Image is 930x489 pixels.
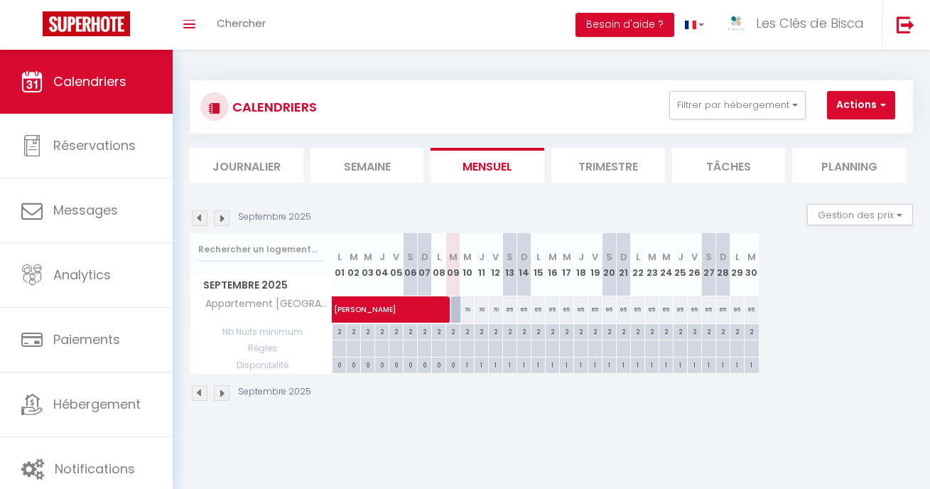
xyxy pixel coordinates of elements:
[659,296,674,323] div: 65
[588,358,602,371] div: 1
[702,358,715,371] div: 1
[431,148,544,183] li: Mensuel
[190,340,332,356] span: Règles
[375,233,389,296] th: 04
[350,250,358,264] abbr: M
[548,250,557,264] abbr: M
[489,233,503,296] th: 12
[688,233,702,296] th: 26
[730,324,744,338] div: 2
[489,358,502,371] div: 1
[730,296,745,323] div: 65
[327,296,341,323] a: [PERSON_NAME]
[492,250,499,264] abbr: V
[418,233,432,296] th: 07
[460,233,475,296] th: 10
[463,250,472,264] abbr: M
[517,358,531,371] div: 1
[238,210,311,224] p: Septembre 2025
[364,250,372,264] abbr: M
[310,148,424,183] li: Semaine
[475,324,488,338] div: 2
[560,233,574,296] th: 17
[418,358,431,371] div: 0
[347,233,361,296] th: 02
[489,324,502,338] div: 2
[792,148,906,183] li: Planning
[536,250,541,264] abbr: L
[389,358,403,371] div: 0
[602,296,617,323] div: 65
[602,324,616,338] div: 2
[375,358,389,371] div: 0
[190,148,303,183] li: Journalier
[745,233,759,296] th: 30
[725,13,747,34] img: ...
[716,324,730,338] div: 2
[602,358,616,371] div: 1
[551,148,665,183] li: Trimestre
[702,233,716,296] th: 27
[404,233,418,296] th: 06
[592,250,598,264] abbr: V
[716,296,730,323] div: 65
[546,358,559,371] div: 1
[190,275,332,296] span: Septembre 2025
[475,358,488,371] div: 1
[620,250,627,264] abbr: D
[716,358,730,371] div: 1
[503,233,517,296] th: 13
[446,358,460,371] div: 0
[190,324,332,340] span: Nb Nuits minimum
[745,296,759,323] div: 65
[407,250,413,264] abbr: S
[531,358,545,371] div: 1
[745,358,759,371] div: 1
[756,14,864,32] span: Les Clés de Bisca
[389,233,404,296] th: 05
[645,296,659,323] div: 65
[720,250,727,264] abbr: D
[560,358,573,371] div: 1
[659,324,673,338] div: 2
[404,324,417,338] div: 2
[503,324,517,338] div: 2
[674,233,688,296] th: 25
[691,250,698,264] abbr: V
[446,324,460,338] div: 2
[588,233,602,296] th: 19
[631,358,644,371] div: 1
[636,250,640,264] abbr: L
[574,324,588,338] div: 2
[674,358,687,371] div: 1
[702,296,716,323] div: 65
[517,324,531,338] div: 2
[716,233,730,296] th: 28
[361,358,374,371] div: 0
[217,16,266,31] span: Chercher
[393,250,399,264] abbr: V
[747,250,756,264] abbr: M
[807,204,913,225] button: Gestion des prix
[404,358,417,371] div: 0
[688,358,701,371] div: 1
[897,16,914,33] img: logout
[432,324,445,338] div: 2
[588,324,602,338] div: 2
[460,358,474,371] div: 1
[55,460,135,478] span: Notifications
[730,233,745,296] th: 29
[531,324,545,338] div: 2
[648,250,656,264] abbr: M
[53,331,120,348] span: Paiements
[332,233,347,296] th: 01
[645,324,659,338] div: 2
[437,250,441,264] abbr: L
[546,233,560,296] th: 16
[347,324,360,338] div: 2
[672,148,786,183] li: Tâches
[334,289,595,316] span: [PERSON_NAME]
[546,324,559,338] div: 2
[531,233,546,296] th: 15
[578,250,584,264] abbr: J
